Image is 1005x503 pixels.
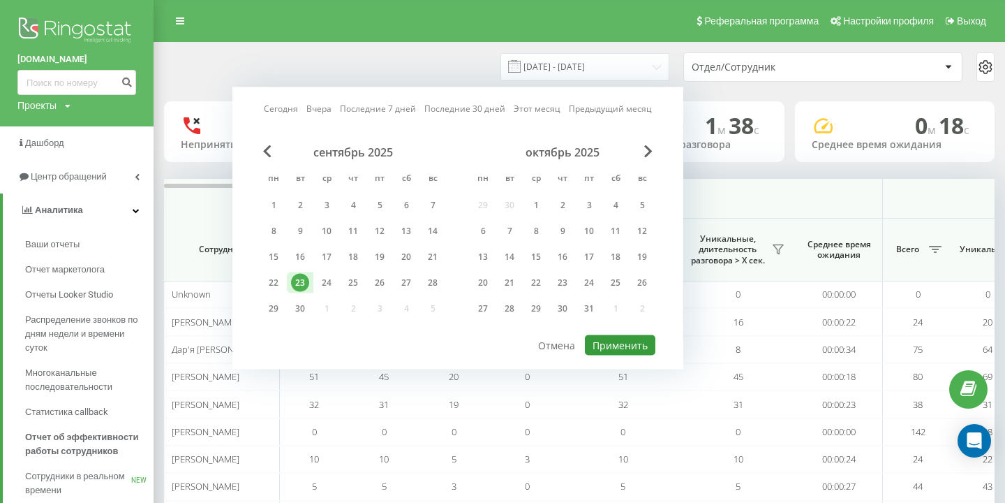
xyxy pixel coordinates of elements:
[734,398,743,411] span: 31
[371,222,389,240] div: 12
[25,232,154,257] a: Ваши отчеты
[496,221,523,242] div: вт 7 окт. 2025 г.
[717,122,729,138] span: м
[913,453,923,465] span: 24
[500,274,519,292] div: 21
[913,480,923,493] span: 44
[553,196,572,214] div: 2
[291,222,309,240] div: 9
[379,370,389,383] span: 45
[736,425,740,438] span: 0
[265,274,283,292] div: 22
[530,335,583,356] button: Отмена
[606,222,625,240] div: 11
[525,453,530,465] span: 3
[602,139,768,151] div: Среднее время разговора
[265,196,283,214] div: 1
[796,336,883,363] td: 00:00:34
[366,247,393,268] div: пт 19 сент. 2025 г.
[705,110,729,140] span: 1
[553,274,572,292] div: 23
[312,480,317,493] span: 5
[260,272,287,293] div: пн 22 сент. 2025 г.
[576,221,602,242] div: пт 10 окт. 2025 г.
[25,307,154,360] a: Распределение звонков по дням недели и времени суток
[549,221,576,242] div: чт 9 окт. 2025 г.
[172,370,239,383] span: [PERSON_NAME]
[340,221,366,242] div: чт 11 сент. 2025 г.
[369,169,390,190] abbr: пятница
[523,247,549,268] div: ср 15 окт. 2025 г.
[17,70,136,95] input: Поиск по номеру
[620,425,625,438] span: 0
[629,272,655,293] div: вс 26 окт. 2025 г.
[17,99,57,112] div: Проекты
[632,169,653,190] abbr: воскресенье
[576,272,602,293] div: пт 24 окт. 2025 г.
[172,480,239,493] span: [PERSON_NAME]
[318,248,336,266] div: 17
[309,453,319,465] span: 10
[291,300,309,318] div: 30
[605,169,626,190] abbr: суббота
[496,272,523,293] div: вт 21 окт. 2025 г.
[25,360,154,400] a: Многоканальные последовательности
[496,247,523,268] div: вт 14 окт. 2025 г.
[318,222,336,240] div: 10
[911,425,925,438] span: 142
[291,274,309,292] div: 23
[316,169,337,190] abbr: среда
[313,195,340,216] div: ср 3 сент. 2025 г.
[366,195,393,216] div: пт 5 сент. 2025 г.
[424,102,505,115] a: Последние 30 дней
[913,370,923,383] span: 80
[576,195,602,216] div: пт 3 окт. 2025 г.
[579,169,600,190] abbr: пятница
[499,169,520,190] abbr: вторник
[474,248,492,266] div: 13
[265,248,283,266] div: 15
[618,370,628,383] span: 51
[172,398,239,411] span: [PERSON_NAME]
[580,300,598,318] div: 31
[729,110,759,140] span: 38
[313,247,340,268] div: ср 17 сент. 2025 г.
[523,272,549,293] div: ср 22 окт. 2025 г.
[525,425,530,438] span: 0
[983,480,992,493] span: 43
[260,145,446,159] div: сентябрь 2025
[371,248,389,266] div: 19
[343,169,364,190] abbr: четверг
[549,298,576,319] div: чт 30 окт. 2025 г.
[606,248,625,266] div: 18
[25,313,147,355] span: Распределение звонков по дням недели и времени суток
[549,195,576,216] div: чт 2 окт. 2025 г.
[419,247,446,268] div: вс 21 сент. 2025 г.
[549,272,576,293] div: чт 23 окт. 2025 г.
[340,102,416,115] a: Последние 7 дней
[692,61,858,73] div: Отдел/Сотрудник
[470,145,655,159] div: октябрь 2025
[424,248,442,266] div: 21
[812,139,978,151] div: Среднее время ожидания
[3,194,154,227] a: Аналитика
[580,274,598,292] div: 24
[449,370,459,383] span: 20
[569,102,652,115] a: Предыдущий месяц
[736,288,740,300] span: 0
[796,473,883,500] td: 00:00:27
[422,169,443,190] abbr: воскресенье
[939,110,969,140] span: 18
[25,400,154,425] a: Статистика callback
[580,222,598,240] div: 10
[474,274,492,292] div: 20
[606,196,625,214] div: 4
[25,282,154,307] a: Отчеты Looker Studio
[633,196,651,214] div: 5
[264,102,298,115] a: Сегодня
[796,308,883,335] td: 00:00:22
[470,221,496,242] div: пн 6 окт. 2025 г.
[796,418,883,446] td: 00:00:00
[806,239,872,261] span: Среднее время ожидания
[172,288,211,300] span: Unknown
